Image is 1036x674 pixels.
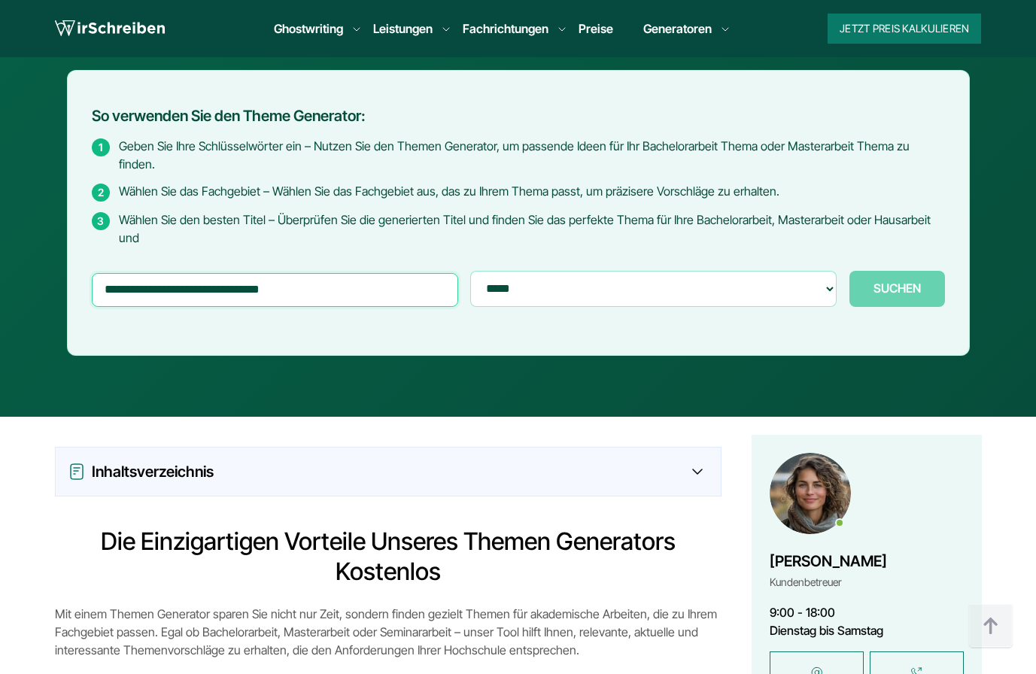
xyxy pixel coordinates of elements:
[92,184,110,202] span: 2
[92,138,110,156] span: 1
[770,573,887,591] div: Kundenbetreuer
[770,603,964,621] div: 9:00 - 18:00
[579,21,613,36] a: Preise
[92,211,945,247] li: Wählen Sie den besten Titel – Überprüfen Sie die generierten Titel und finden Sie das perfekte Th...
[373,20,433,38] a: Leistungen
[873,281,921,295] span: SUCHEN
[770,621,964,639] div: Dienstag bis Samstag
[55,605,722,659] p: Mit einem Themen Generator sparen Sie nicht nur Zeit, sondern finden gezielt Themen für akademisc...
[92,212,110,230] span: 3
[55,527,722,587] h2: Die einzigartigen Vorteile unseres Themen Generators kostenlos
[770,549,887,573] div: [PERSON_NAME]
[828,14,981,44] button: Jetzt Preis kalkulieren
[274,20,343,38] a: Ghostwriting
[55,17,165,40] img: logo wirschreiben
[92,108,945,125] h2: So verwenden Sie den Theme Generator:
[92,182,945,202] li: Wählen Sie das Fachgebiet – Wählen Sie das Fachgebiet aus, das zu Ihrem Thema passt, um präzisere...
[643,20,712,38] a: Generatoren
[92,137,945,173] li: Geben Sie Ihre Schlüsselwörter ein – Nutzen Sie den Themen Generator, um passende Ideen für Ihr B...
[68,460,709,484] div: Inhaltsverzeichnis
[463,20,548,38] a: Fachrichtungen
[849,271,945,307] button: SUCHEN
[770,453,851,534] img: Maria Kaufman
[968,604,1013,649] img: button top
